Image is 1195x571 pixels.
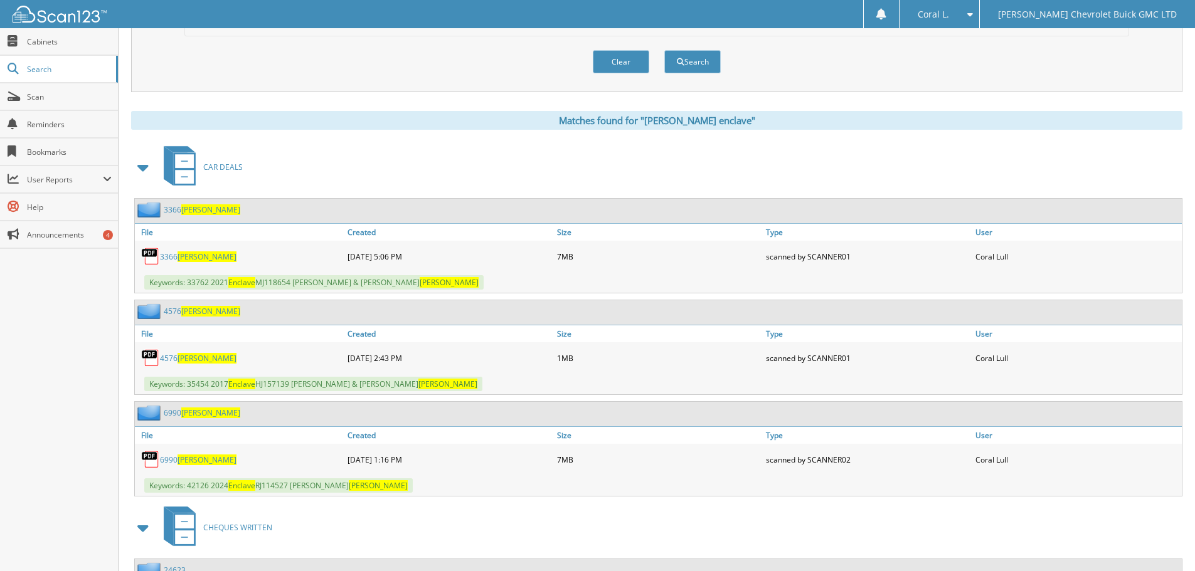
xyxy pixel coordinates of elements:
[144,275,484,290] span: Keywords: 33762 2021 MJ118654 [PERSON_NAME] & [PERSON_NAME]
[554,427,763,444] a: Size
[554,224,763,241] a: Size
[554,345,763,370] div: 1MB
[593,50,649,73] button: Clear
[1132,511,1195,571] iframe: Chat Widget
[228,379,255,389] span: Enclave
[972,325,1182,342] a: User
[763,244,972,269] div: scanned by SCANNER01
[27,64,110,75] span: Search
[349,480,408,491] span: [PERSON_NAME]
[131,111,1182,130] div: Matches found for "[PERSON_NAME] enclave"
[763,325,972,342] a: Type
[103,230,113,240] div: 4
[141,247,160,266] img: PDF.png
[137,303,164,319] img: folder2.png
[164,407,240,418] a: 6990[PERSON_NAME]
[160,454,236,465] a: 6990[PERSON_NAME]
[137,405,164,421] img: folder2.png
[554,325,763,342] a: Size
[156,142,243,192] a: CAR DEALS
[27,174,103,185] span: User Reports
[763,345,972,370] div: scanned by SCANNER01
[181,407,240,418] span: [PERSON_NAME]
[135,325,344,342] a: File
[27,202,112,212] span: Help
[27,36,112,47] span: Cabinets
[181,204,240,215] span: [PERSON_NAME]
[763,427,972,444] a: Type
[203,162,243,172] span: CAR DEALS
[156,503,272,552] a: CHEQUES WRITTEN
[344,325,554,342] a: Created
[998,11,1177,18] span: [PERSON_NAME] Chevrolet Buick GMC LTD
[178,454,236,465] span: [PERSON_NAME]
[181,306,240,317] span: [PERSON_NAME]
[344,244,554,269] div: [DATE] 5:06 PM
[27,119,112,130] span: Reminders
[135,427,344,444] a: File
[918,11,949,18] span: Coral L.
[160,353,236,364] a: 4576[PERSON_NAME]
[144,478,413,493] span: Keywords: 42126 2024 RJ114527 [PERSON_NAME]
[972,224,1182,241] a: User
[228,480,255,491] span: Enclave
[164,306,240,317] a: 4576[PERSON_NAME]
[344,447,554,472] div: [DATE] 1:16 PM
[418,379,477,389] span: [PERSON_NAME]
[135,224,344,241] a: File
[972,447,1182,472] div: Coral Lull
[344,224,554,241] a: Created
[203,522,272,533] span: CHEQUES WRITTEN
[972,244,1182,269] div: Coral Lull
[178,251,236,262] span: [PERSON_NAME]
[664,50,721,73] button: Search
[164,204,240,215] a: 3366[PERSON_NAME]
[344,427,554,444] a: Created
[27,147,112,157] span: Bookmarks
[763,224,972,241] a: Type
[972,427,1182,444] a: User
[141,450,160,469] img: PDF.png
[27,92,112,102] span: Scan
[228,277,255,288] span: Enclave
[27,229,112,240] span: Announcements
[178,353,236,364] span: [PERSON_NAME]
[144,377,482,391] span: Keywords: 35454 2017 HJ157139 [PERSON_NAME] & [PERSON_NAME]
[763,447,972,472] div: scanned by SCANNER02
[13,6,107,23] img: scan123-logo-white.svg
[160,251,236,262] a: 3366[PERSON_NAME]
[344,345,554,370] div: [DATE] 2:43 PM
[420,277,479,288] span: [PERSON_NAME]
[554,244,763,269] div: 7MB
[554,447,763,472] div: 7MB
[137,202,164,217] img: folder2.png
[141,348,160,367] img: PDF.png
[972,345,1182,370] div: Coral Lull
